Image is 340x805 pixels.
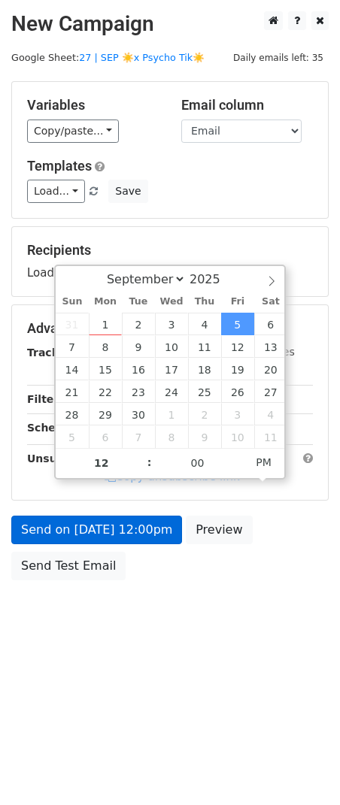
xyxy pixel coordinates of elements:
h2: New Campaign [11,11,329,37]
span: October 8, 2025 [155,425,188,448]
span: September 19, 2025 [221,358,254,380]
span: September 1, 2025 [89,313,122,335]
span: September 24, 2025 [155,380,188,403]
small: Google Sheet: [11,52,205,63]
span: Click to toggle [243,447,284,477]
span: October 6, 2025 [89,425,122,448]
span: September 27, 2025 [254,380,287,403]
span: September 26, 2025 [221,380,254,403]
span: September 7, 2025 [56,335,89,358]
a: Copy unsubscribe link [105,470,240,483]
h5: Email column [181,97,313,113]
a: Send Test Email [11,552,126,580]
span: Sun [56,297,89,307]
span: October 7, 2025 [122,425,155,448]
span: October 3, 2025 [221,403,254,425]
input: Hour [56,448,147,478]
span: September 8, 2025 [89,335,122,358]
span: Fri [221,297,254,307]
h5: Advanced [27,320,313,337]
iframe: Chat Widget [265,733,340,805]
span: : [147,447,152,477]
a: 27 | SEP ☀️x Psycho Tik☀️ [79,52,205,63]
span: Mon [89,297,122,307]
span: September 6, 2025 [254,313,287,335]
span: September 3, 2025 [155,313,188,335]
span: Wed [155,297,188,307]
span: Thu [188,297,221,307]
span: September 12, 2025 [221,335,254,358]
span: September 13, 2025 [254,335,287,358]
div: Loading... [27,242,313,281]
span: September 10, 2025 [155,335,188,358]
span: October 2, 2025 [188,403,221,425]
span: September 4, 2025 [188,313,221,335]
label: UTM Codes [235,344,294,360]
span: September 28, 2025 [56,403,89,425]
a: Copy/paste... [27,120,119,143]
h5: Recipients [27,242,313,259]
span: September 2, 2025 [122,313,155,335]
span: September 29, 2025 [89,403,122,425]
span: September 15, 2025 [89,358,122,380]
span: September 25, 2025 [188,380,221,403]
input: Minute [152,448,244,478]
strong: Tracking [27,347,77,359]
span: September 9, 2025 [122,335,155,358]
span: September 11, 2025 [188,335,221,358]
a: Preview [186,516,252,544]
span: October 5, 2025 [56,425,89,448]
strong: Unsubscribe [27,452,101,465]
span: September 23, 2025 [122,380,155,403]
span: September 5, 2025 [221,313,254,335]
span: August 31, 2025 [56,313,89,335]
strong: Filters [27,393,65,405]
span: Sat [254,297,287,307]
span: October 11, 2025 [254,425,287,448]
a: Daily emails left: 35 [228,52,329,63]
h5: Variables [27,97,159,113]
a: Load... [27,180,85,203]
span: October 1, 2025 [155,403,188,425]
span: September 21, 2025 [56,380,89,403]
a: Templates [27,158,92,174]
a: Send on [DATE] 12:00pm [11,516,182,544]
button: Save [108,180,147,203]
span: September 14, 2025 [56,358,89,380]
span: Daily emails left: 35 [228,50,329,66]
span: September 18, 2025 [188,358,221,380]
span: September 16, 2025 [122,358,155,380]
span: September 30, 2025 [122,403,155,425]
span: Tue [122,297,155,307]
strong: Schedule [27,422,81,434]
input: Year [186,272,240,286]
span: October 4, 2025 [254,403,287,425]
span: September 20, 2025 [254,358,287,380]
span: September 22, 2025 [89,380,122,403]
span: October 10, 2025 [221,425,254,448]
span: September 17, 2025 [155,358,188,380]
span: October 9, 2025 [188,425,221,448]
